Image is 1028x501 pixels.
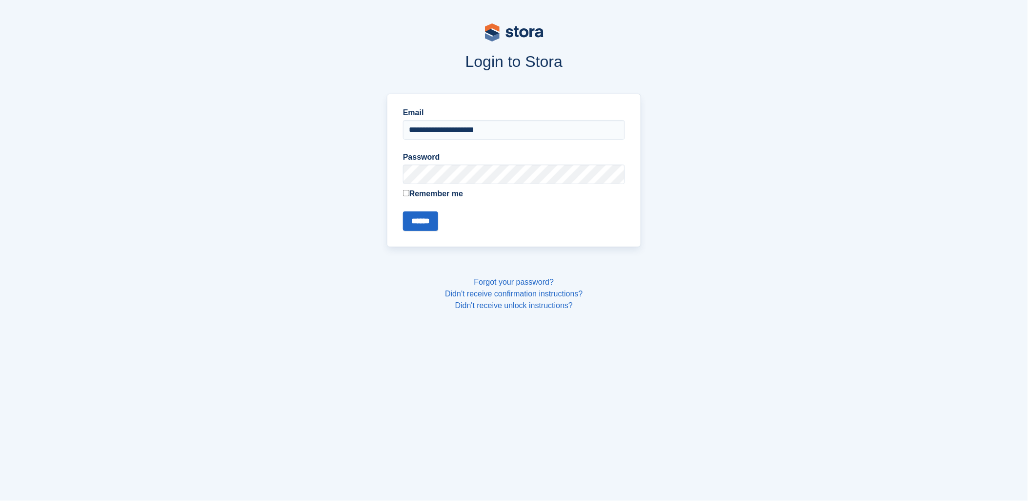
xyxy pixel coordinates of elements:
img: stora-logo-53a41332b3708ae10de48c4981b4e9114cc0af31d8433b30ea865607fb682f29.svg [485,23,544,42]
a: Didn't receive unlock instructions? [455,301,573,310]
a: Didn't receive confirmation instructions? [445,290,583,298]
h1: Login to Stora [201,53,827,70]
label: Remember me [403,188,625,200]
a: Forgot your password? [474,278,554,286]
label: Password [403,151,625,163]
label: Email [403,107,625,119]
input: Remember me [403,190,409,196]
